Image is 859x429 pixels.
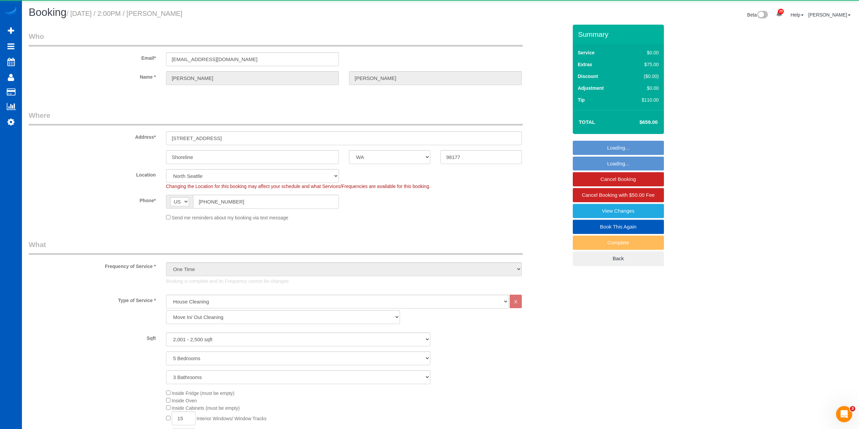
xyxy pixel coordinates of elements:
span: Cancel Booking with $50.00 Fee [582,192,655,198]
div: $0.00 [627,85,659,91]
input: Phone* [193,195,339,209]
a: Help [790,12,804,18]
div: $75.00 [627,61,659,68]
label: Extras [578,61,592,68]
span: Changing the Location for this booking may affect your schedule and what Services/Frequencies are... [166,184,430,189]
legend: Where [29,110,523,126]
small: / [DATE] / 2:00PM / [PERSON_NAME] [66,10,182,17]
span: Interior Windows/ Window Tracks [196,416,266,421]
p: Booking is complete and its Frequency cannot be changed [166,278,522,285]
span: Send me reminders about my booking via text message [172,215,289,220]
h4: $659.00 [619,119,657,125]
div: $0.00 [627,49,659,56]
legend: Who [29,31,523,47]
input: First Name* [166,71,339,85]
input: Zip Code* [440,150,522,164]
input: Last Name* [349,71,522,85]
div: ($0.00) [627,73,659,80]
legend: What [29,240,523,255]
label: Type of Service * [24,295,161,304]
span: Booking [29,6,66,18]
label: Address* [24,131,161,140]
label: Email* [24,52,161,61]
a: Beta [747,12,768,18]
img: New interface [757,11,768,20]
span: 20 [778,9,784,14]
a: Cancel Booking [573,172,664,186]
a: 20 [773,7,786,22]
a: Book This Again [573,220,664,234]
a: [PERSON_NAME] [808,12,851,18]
label: Service [578,49,595,56]
a: Cancel Booking with $50.00 Fee [573,188,664,202]
span: 3 [850,406,855,411]
label: Frequency of Service * [24,261,161,270]
a: View Changes [573,204,664,218]
label: Adjustment [578,85,604,91]
img: Automaid Logo [4,7,18,16]
label: Location [24,169,161,178]
div: $110.00 [627,97,659,103]
strong: Total [579,119,595,125]
span: Inside Fridge (must be empty) [172,391,235,396]
iframe: Intercom live chat [836,406,852,422]
label: Tip [578,97,585,103]
label: Name * [24,71,161,80]
span: Inside Oven [172,398,197,403]
label: Phone* [24,195,161,204]
input: Email* [166,52,339,66]
input: City* [166,150,339,164]
label: Sqft [24,332,161,342]
span: Inside Cabinets (must be empty) [172,405,240,411]
h3: Summary [578,30,661,38]
a: Back [573,251,664,266]
label: Discount [578,73,598,80]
